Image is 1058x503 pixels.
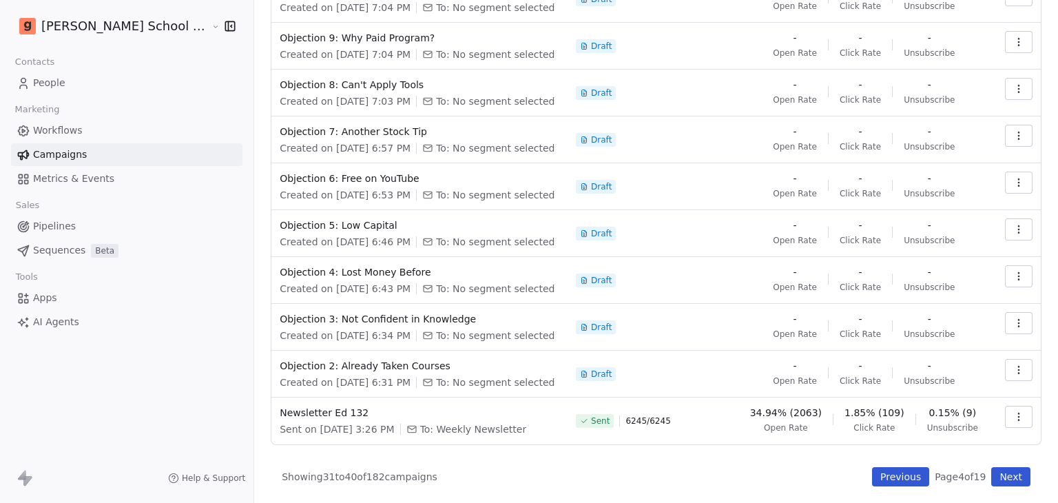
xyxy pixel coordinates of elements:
[858,265,862,279] span: -
[280,1,411,14] span: Created on [DATE] 7:04 PM
[935,470,986,484] span: Page 4 of 19
[904,94,955,105] span: Unsubscribe
[793,31,797,45] span: -
[33,147,87,162] span: Campaigns
[793,218,797,232] span: -
[168,473,245,484] a: Help & Support
[928,125,931,138] span: -
[773,282,817,293] span: Open Rate
[436,235,554,249] span: To: No segment selected
[793,265,797,279] span: -
[280,359,559,373] span: Objection 2: Already Taken Courses
[840,188,881,199] span: Click Rate
[11,72,242,94] a: People
[280,406,559,420] span: Newsletter Ed 132
[420,422,527,436] span: To: Weekly Newsletter
[858,312,862,326] span: -
[33,123,83,138] span: Workflows
[91,244,118,258] span: Beta
[904,188,955,199] span: Unsubscribe
[858,359,862,373] span: -
[591,369,612,380] span: Draft
[280,235,411,249] span: Created on [DATE] 6:46 PM
[33,219,76,234] span: Pipelines
[280,376,411,389] span: Created on [DATE] 6:31 PM
[591,88,612,99] span: Draft
[625,415,670,427] span: 6245 / 6245
[11,215,242,238] a: Pipelines
[904,48,955,59] span: Unsubscribe
[280,329,411,342] span: Created on [DATE] 6:34 PM
[33,315,79,329] span: AI Agents
[904,282,955,293] span: Unsubscribe
[928,218,931,232] span: -
[41,17,208,35] span: [PERSON_NAME] School of Finance LLP
[928,31,931,45] span: -
[33,172,114,186] span: Metrics & Events
[436,188,554,202] span: To: No segment selected
[773,235,817,246] span: Open Rate
[436,141,554,155] span: To: No segment selected
[280,422,394,436] span: Sent on [DATE] 3:26 PM
[33,291,57,305] span: Apps
[840,235,881,246] span: Click Rate
[773,376,817,387] span: Open Rate
[840,94,881,105] span: Click Rate
[991,467,1030,486] button: Next
[858,172,862,185] span: -
[11,119,242,142] a: Workflows
[436,376,554,389] span: To: No segment selected
[928,265,931,279] span: -
[904,1,955,12] span: Unsubscribe
[9,99,65,120] span: Marketing
[793,172,797,185] span: -
[840,141,881,152] span: Click Rate
[840,282,881,293] span: Click Rate
[591,228,612,239] span: Draft
[904,235,955,246] span: Unsubscribe
[280,282,411,296] span: Created on [DATE] 6:43 PM
[280,125,559,138] span: Objection 7: Another Stock Tip
[904,141,955,152] span: Unsubscribe
[280,312,559,326] span: Objection 3: Not Confident in Knowledge
[182,473,245,484] span: Help & Support
[11,167,242,190] a: Metrics & Events
[11,143,242,166] a: Campaigns
[436,94,554,108] span: To: No segment selected
[927,422,978,433] span: Unsubscribe
[436,282,554,296] span: To: No segment selected
[764,422,808,433] span: Open Rate
[773,329,817,340] span: Open Rate
[773,94,817,105] span: Open Rate
[904,376,955,387] span: Unsubscribe
[10,267,43,287] span: Tools
[10,195,45,216] span: Sales
[858,125,862,138] span: -
[928,78,931,92] span: -
[280,218,559,232] span: Objection 5: Low Capital
[280,78,559,92] span: Objection 8: Can't Apply Tools
[872,467,929,486] button: Previous
[858,218,862,232] span: -
[591,134,612,145] span: Draft
[280,188,411,202] span: Created on [DATE] 6:53 PM
[928,172,931,185] span: -
[591,415,610,427] span: Sent
[793,312,797,326] span: -
[280,265,559,279] span: Objection 4: Lost Money Before
[929,406,976,420] span: 0.15% (9)
[33,76,65,90] span: People
[840,329,881,340] span: Click Rate
[840,376,881,387] span: Click Rate
[591,275,612,286] span: Draft
[773,1,817,12] span: Open Rate
[793,125,797,138] span: -
[840,48,881,59] span: Click Rate
[591,41,612,52] span: Draft
[9,52,61,72] span: Contacts
[840,1,881,12] span: Click Rate
[280,172,559,185] span: Objection 6: Free on YouTube
[793,78,797,92] span: -
[33,243,85,258] span: Sequences
[17,14,201,38] button: [PERSON_NAME] School of Finance LLP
